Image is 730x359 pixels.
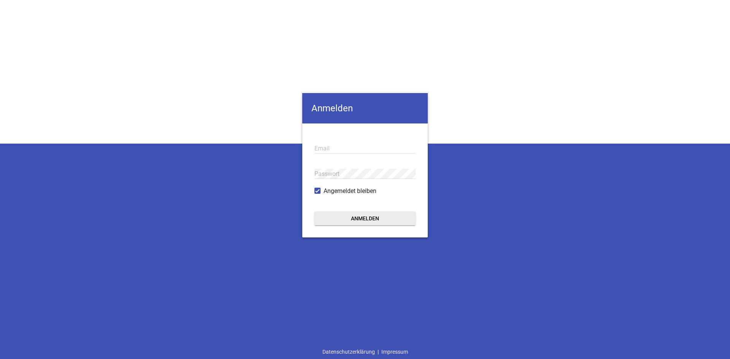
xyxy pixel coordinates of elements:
a: Datenschutzerklärung [320,345,378,359]
a: Impressum [379,345,411,359]
span: Angemeldet bleiben [324,187,376,196]
div: | [320,345,411,359]
h4: Anmelden [302,93,428,123]
button: Anmelden [314,212,416,225]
